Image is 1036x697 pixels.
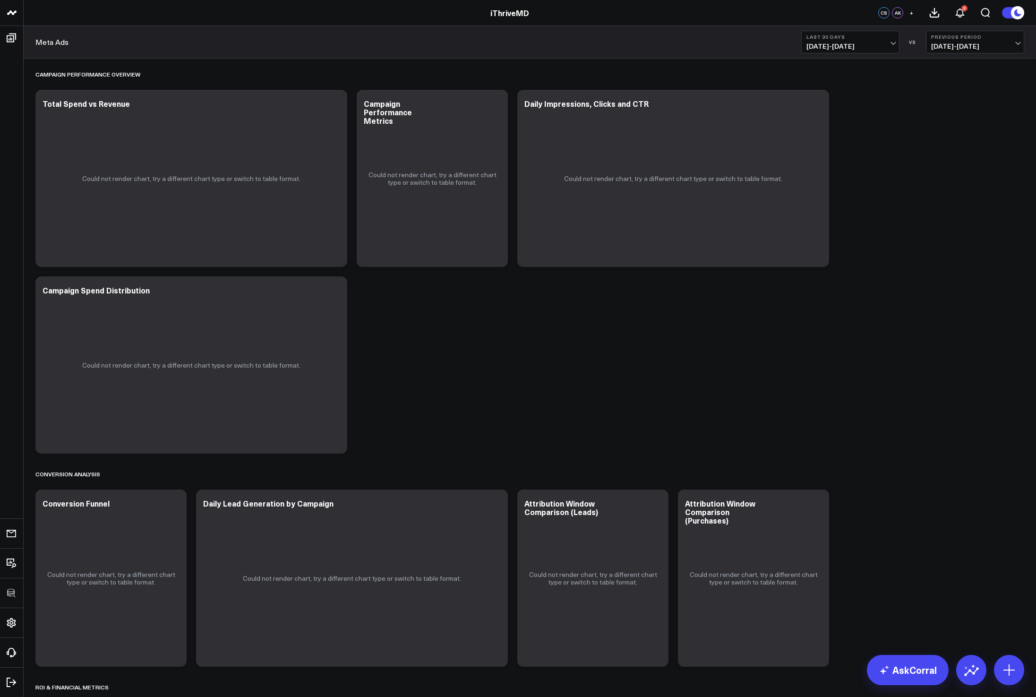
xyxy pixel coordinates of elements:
[904,39,921,45] div: VS
[931,34,1019,40] b: Previous Period
[45,571,177,586] p: Could not render chart, try a different chart type or switch to table format.
[892,7,903,18] div: AK
[35,63,140,85] div: Campaign Performance Overview
[82,175,300,182] p: Could not render chart, try a different chart type or switch to table format.
[926,31,1024,53] button: Previous Period[DATE]-[DATE]
[35,37,68,47] a: Meta Ads
[366,171,498,186] p: Could not render chart, try a different chart type or switch to table format.
[524,98,649,109] div: Daily Impressions, Clicks and CTR
[364,98,412,126] div: Campaign Performance Metrics
[82,361,300,369] p: Could not render chart, try a different chart type or switch to table format.
[527,571,659,586] p: Could not render chart, try a different chart type or switch to table format.
[490,8,529,18] a: iThriveMD
[35,463,100,485] div: Conversion Analysis
[806,34,894,40] b: Last 30 Days
[564,175,782,182] p: Could not render chart, try a different chart type or switch to table format.
[931,43,1019,50] span: [DATE] - [DATE]
[801,31,899,53] button: Last 30 Days[DATE]-[DATE]
[906,7,917,18] button: +
[961,5,968,11] div: 3
[243,575,461,582] p: Could not render chart, try a different chart type or switch to table format.
[43,98,130,109] div: Total Spend vs Revenue
[878,7,890,18] div: CS
[687,571,820,586] p: Could not render chart, try a different chart type or switch to table format.
[43,285,150,295] div: Campaign Spend Distribution
[203,498,334,508] div: Daily Lead Generation by Campaign
[909,9,914,16] span: +
[524,498,598,517] div: Attribution Window Comparison (Leads)
[867,655,949,685] a: AskCorral
[806,43,894,50] span: [DATE] - [DATE]
[43,498,110,508] div: Conversion Funnel
[685,498,755,525] div: Attribution Window Comparison (Purchases)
